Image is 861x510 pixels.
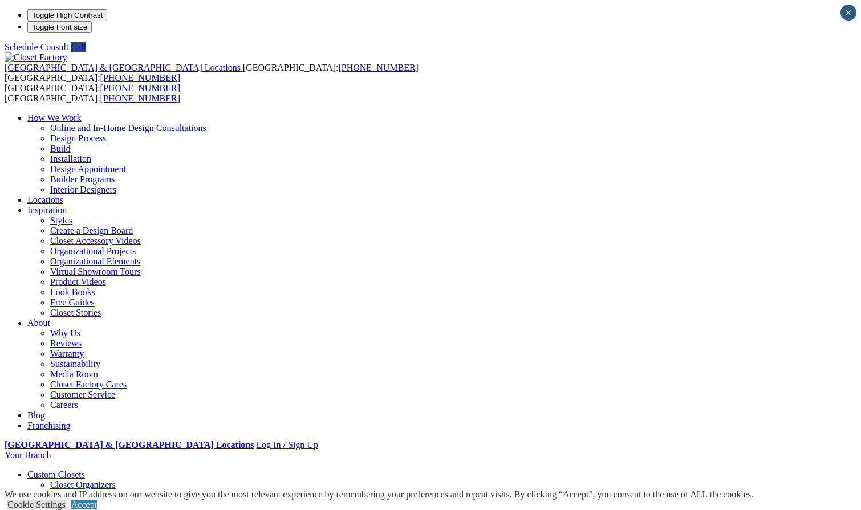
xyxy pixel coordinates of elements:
a: [PHONE_NUMBER] [100,93,180,103]
a: Locations [27,195,63,205]
span: [GEOGRAPHIC_DATA]: [GEOGRAPHIC_DATA]: [5,83,180,103]
a: How We Work [27,113,82,123]
a: Closet Stories [50,308,101,317]
a: Online and In-Home Design Consultations [50,123,206,133]
span: Toggle High Contrast [32,11,103,19]
a: Interior Designers [50,185,116,194]
a: Builder Programs [50,174,115,184]
a: Design Process [50,133,106,143]
a: [PHONE_NUMBER] [100,73,180,83]
a: Create a Design Board [50,226,133,235]
button: Toggle Font size [27,21,92,33]
span: [GEOGRAPHIC_DATA]: [GEOGRAPHIC_DATA]: [5,63,419,83]
div: We use cookies and IP address on our website to give you the most relevant experience by remember... [5,489,753,500]
a: Reviews [50,338,82,348]
a: Design Appointment [50,164,126,174]
a: Closet Factory Cares [50,380,127,389]
a: About [27,318,50,328]
a: Warranty [50,349,84,358]
a: Customer Service [50,390,115,399]
a: Franchising [27,421,71,430]
a: [PHONE_NUMBER] [338,63,418,72]
a: Installation [50,154,91,164]
a: Styles [50,215,72,225]
a: Your Branch [5,450,51,460]
button: Toggle High Contrast [27,9,107,21]
a: Why Us [50,328,80,338]
a: Organizational Elements [50,256,140,266]
a: Careers [50,400,78,410]
a: Call [71,42,86,52]
span: Toggle Font size [32,23,87,31]
a: Sustainability [50,359,100,369]
a: Closet Organizers [50,480,116,489]
a: Look Books [50,287,95,297]
a: Custom Closets [27,470,85,479]
a: Closet Accessory Videos [50,236,141,246]
a: [GEOGRAPHIC_DATA] & [GEOGRAPHIC_DATA] Locations [5,440,254,450]
a: Product Videos [50,277,106,287]
a: Cookie Settings [7,500,66,509]
a: Free Guides [50,297,95,307]
img: Closet Factory [5,52,67,63]
a: Accept [71,500,97,509]
a: Media Room [50,369,98,379]
a: Build [50,144,71,153]
button: Close [840,5,856,21]
a: Virtual Showroom Tours [50,267,141,276]
a: Log In / Sign Up [256,440,318,450]
a: [PHONE_NUMBER] [100,83,180,93]
a: Organizational Projects [50,246,136,256]
a: Schedule Consult [5,42,68,52]
a: Inspiration [27,205,67,215]
a: [GEOGRAPHIC_DATA] & [GEOGRAPHIC_DATA] Locations [5,63,243,72]
a: Blog [27,410,45,420]
span: [GEOGRAPHIC_DATA] & [GEOGRAPHIC_DATA] Locations [5,63,241,72]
